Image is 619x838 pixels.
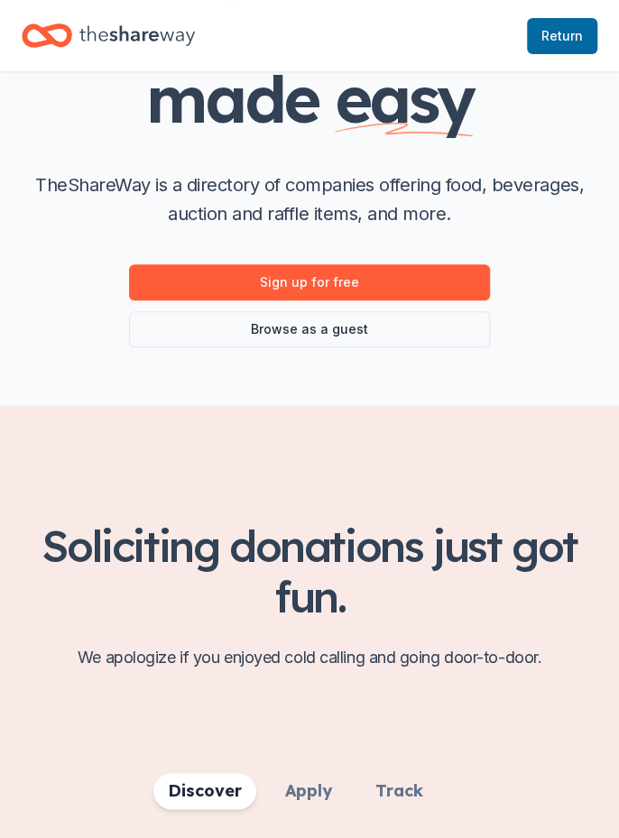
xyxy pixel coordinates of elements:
a: Browse as a guest [129,311,490,347]
a: Return [527,18,597,54]
h2: Soliciting donations just got fun. [22,520,597,622]
p: We apologize if you enjoyed cold calling and going door-to-door. [22,643,597,672]
span: easy [335,58,474,139]
a: Sign up for free [129,264,490,300]
a: Home [22,14,195,57]
p: TheShareWay is a directory of companies offering food, beverages, auction and raffle items, and m... [22,170,597,228]
span: Return [541,25,583,47]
